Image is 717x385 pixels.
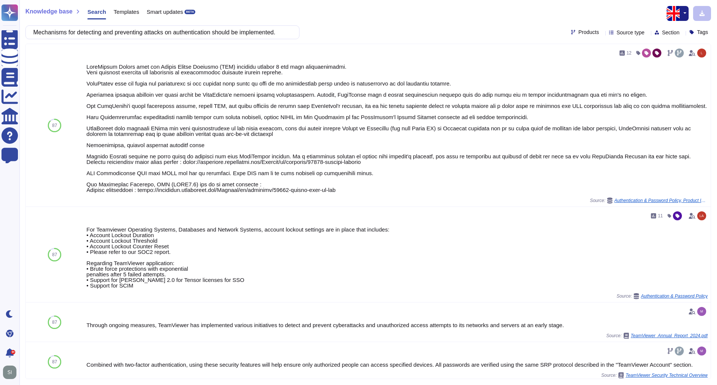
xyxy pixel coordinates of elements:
[601,372,708,378] span: Source:
[30,26,292,39] input: Search a question or template...
[25,9,72,15] span: Knowledge base
[658,214,663,218] span: 11
[52,123,57,128] span: 87
[114,9,139,15] span: Templates
[697,307,706,316] img: user
[52,320,57,325] span: 87
[87,227,708,288] div: For Teamviewer Operating Systems, Databases and Network Systems, account lockout settings are in ...
[641,294,708,298] span: Authentication & Password Policy
[1,364,22,381] button: user
[667,6,682,21] img: en
[617,293,708,299] span: Source:
[606,333,708,339] span: Source:
[617,30,645,35] span: Source type
[11,350,15,354] div: 9+
[662,30,680,35] span: Section
[697,30,708,35] span: Tags
[627,51,631,55] span: 12
[184,10,195,14] div: BETA
[87,64,708,193] div: LoreMipsum Dolors amet con Adipis Elitse Doeiusmo (TEM) incididu utlabor 8 etd magn aliquaenimadm...
[87,9,106,15] span: Search
[697,49,706,58] img: user
[590,198,708,204] span: Source:
[697,211,706,220] img: user
[631,333,708,338] span: TeamViewer_Annual_Report_2024.pdf
[52,252,57,257] span: 87
[614,198,708,203] span: Authentication & Password Policy, Product Information
[697,347,706,355] img: user
[147,9,183,15] span: Smart updates
[626,373,708,378] span: TeamViewer Security Technical Overview
[87,322,708,328] div: Through ongoing measures, TeamViewer has implemented various initiatives to detect and prevent cy...
[578,30,599,35] span: Products
[52,360,57,364] span: 87
[3,366,16,379] img: user
[87,362,708,367] div: Combined with two-factor authentication, using these security features will help ensure only auth...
